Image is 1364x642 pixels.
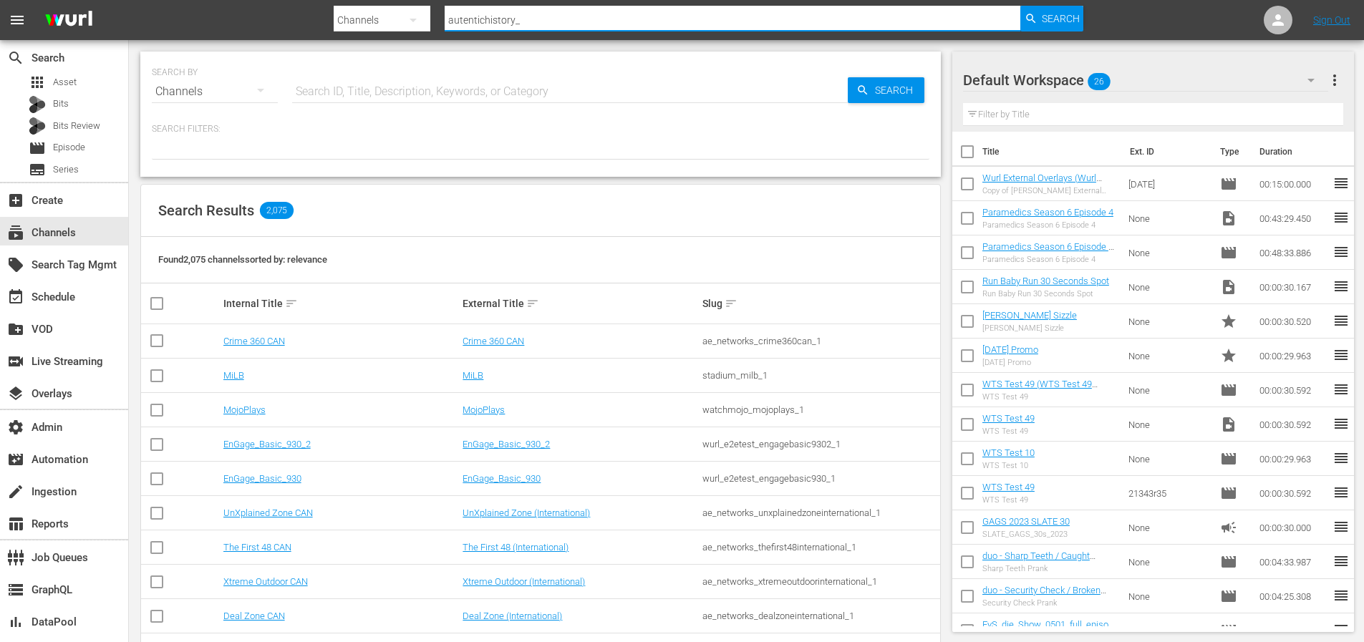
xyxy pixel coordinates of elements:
span: Video [1220,210,1237,227]
div: WTS Test 49 [982,427,1035,436]
td: 00:00:30.592 [1254,407,1332,442]
span: reorder [1332,587,1350,604]
div: ae_networks_crime360can_1 [702,336,938,346]
span: Episode [1220,175,1237,193]
a: Crime 360 CAN [463,336,524,346]
td: None [1123,579,1214,613]
span: more_vert [1326,72,1343,89]
span: reorder [1332,449,1350,467]
div: [PERSON_NAME] Sizzle [982,324,1077,333]
span: Bits Review [53,119,100,133]
td: 00:00:30.000 [1254,510,1332,545]
a: UnXplained Zone CAN [223,507,313,518]
span: Create [7,192,24,209]
span: 26 [1088,67,1111,97]
span: Ingestion [7,483,24,500]
span: Search Tag Mgmt [7,256,24,273]
td: 00:43:29.450 [1254,201,1332,235]
a: Crime 360 CAN [223,336,285,346]
span: Promo [1220,313,1237,330]
div: Default Workspace [963,60,1328,100]
span: Episode [1220,553,1237,570]
span: Series [29,161,46,178]
td: 00:00:29.963 [1254,442,1332,476]
a: Paramedics Season 6 Episode 4 [982,207,1113,218]
span: reorder [1332,415,1350,432]
span: Bits [53,97,69,111]
span: Search [869,77,924,103]
span: Schedule [7,288,24,306]
div: WTS Test 10 [982,461,1035,470]
td: 00:04:33.987 [1254,545,1332,579]
span: VOD [7,321,24,338]
div: wurl_e2etest_engagebasic9302_1 [702,439,938,449]
a: [PERSON_NAME] Sizzle [982,310,1077,321]
td: 00:00:30.167 [1254,270,1332,304]
div: ae_networks_xtremeoutdoorinternational_1 [702,576,938,587]
th: Duration [1251,132,1337,172]
a: [DATE] Promo [982,344,1038,355]
span: reorder [1332,381,1350,398]
a: EnGage_Basic_930 [463,473,541,484]
a: MiLB [463,370,483,381]
a: The First 48 CAN [223,542,291,553]
span: sort [285,297,298,310]
td: 00:15:00.000 [1254,167,1332,201]
span: reorder [1332,484,1350,501]
div: [DATE] Promo [982,358,1038,367]
span: Promo [1220,347,1237,364]
a: Run Baby Run 30 Seconds Spot [982,276,1109,286]
a: The First 48 (International) [463,542,569,553]
span: Job Queues [7,549,24,566]
span: Video [1220,278,1237,296]
div: ae_networks_unxplainedzoneinternational_1 [702,507,938,518]
span: Episode [1220,622,1237,639]
span: DataPool [7,613,24,631]
span: reorder [1332,553,1350,570]
a: Sign Out [1313,14,1350,26]
span: Series [53,162,79,177]
div: Channels [152,72,278,112]
span: Search [1042,6,1080,31]
div: External Title [463,295,698,312]
div: Slug [702,295,938,312]
div: Sharp Teeth Prank [982,564,1118,573]
td: None [1123,270,1214,304]
span: Episode [1220,485,1237,502]
span: Automation [7,451,24,468]
button: more_vert [1326,63,1343,97]
th: Ext. ID [1121,132,1212,172]
span: Asset [29,74,46,91]
div: stadium_milb_1 [702,370,938,381]
a: Paramedics Season 6 Episode 4 - Nine Now [982,241,1114,263]
span: Search [7,49,24,67]
a: duo - Security Check / Broken Statue [982,585,1106,606]
span: Overlays [7,385,24,402]
span: reorder [1332,278,1350,295]
span: menu [9,11,26,29]
span: 2,075 [260,202,294,219]
span: GraphQL [7,581,24,598]
td: None [1123,373,1214,407]
span: Episode [29,140,46,157]
div: Bits Review [29,117,46,135]
span: Found 2,075 channels sorted by: relevance [158,254,327,265]
div: WTS Test 49 [982,495,1035,505]
td: None [1123,201,1214,235]
div: ae_networks_thefirst48international_1 [702,542,938,553]
a: Xtreme Outdoor CAN [223,576,308,587]
span: Episode [1220,244,1237,261]
span: Search Results [158,202,254,219]
a: MojoPlays [223,404,266,415]
td: 00:00:30.592 [1254,373,1332,407]
td: None [1123,442,1214,476]
a: EvS_die_Show_0501_full_episode [982,619,1114,641]
a: Deal Zone CAN [223,611,285,621]
span: reorder [1332,346,1350,364]
img: ans4CAIJ8jUAAAAAAAAAAAAAAAAAAAAAAAAgQb4GAAAAAAAAAAAAAAAAAAAAAAAAJMjXAAAAAAAAAAAAAAAAAAAAAAAAgAT5G... [34,4,103,37]
a: EnGage_Basic_930_2 [463,439,550,449]
a: duo - Sharp Teeth / Caught Cheating [982,550,1095,572]
span: sort [526,297,539,310]
div: Bits [29,96,46,113]
span: Channels [7,224,24,241]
